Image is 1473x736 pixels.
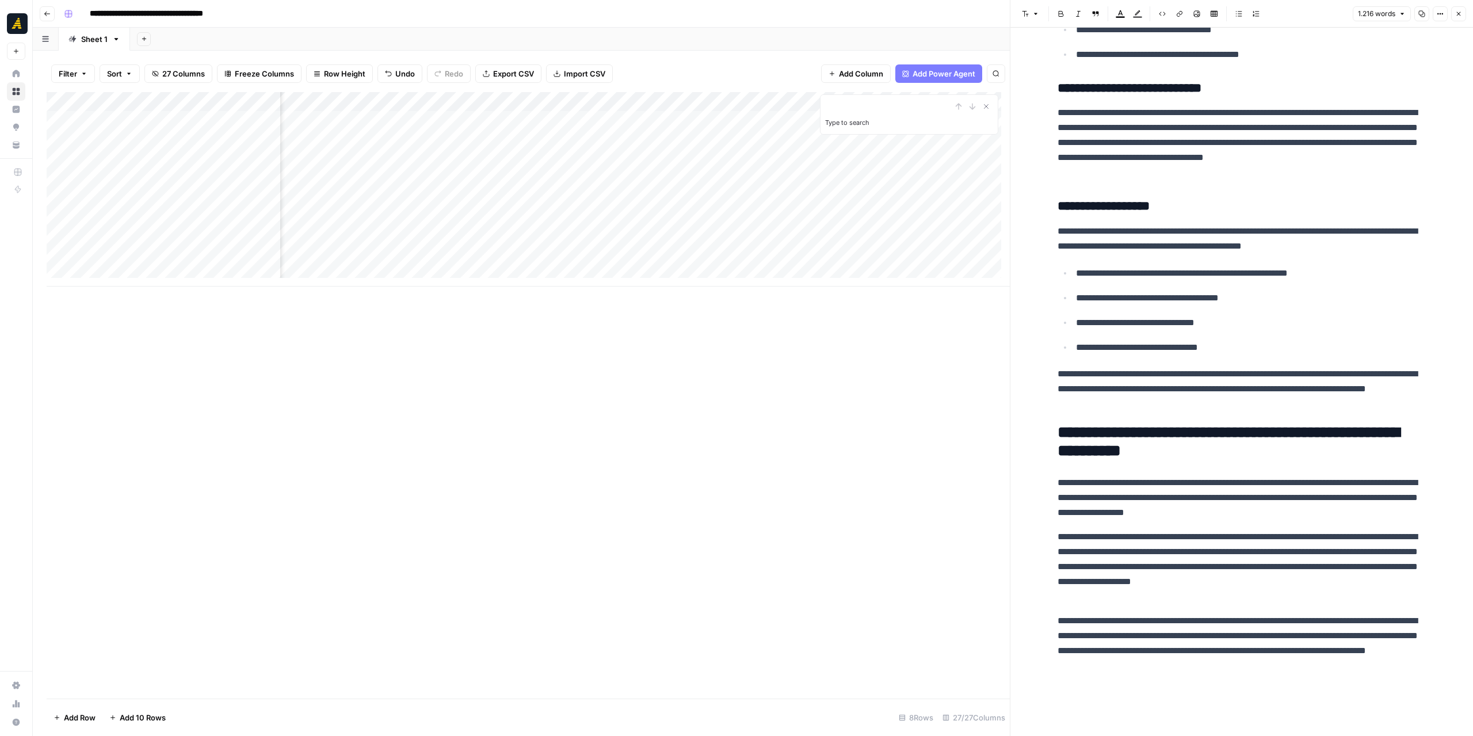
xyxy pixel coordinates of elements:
button: Workspace: Marketers in Demand [7,9,25,38]
span: Add 10 Rows [120,712,166,723]
span: Sort [107,68,122,79]
span: Filter [59,68,77,79]
span: Add Row [64,712,96,723]
span: Add Column [839,68,883,79]
a: Opportunities [7,118,25,136]
a: Insights [7,100,25,119]
button: Close Search [979,100,993,113]
span: Export CSV [493,68,534,79]
img: Marketers in Demand Logo [7,13,28,34]
a: Usage [7,695,25,713]
span: Add Power Agent [913,68,975,79]
button: Redo [427,64,471,83]
button: Add Power Agent [895,64,982,83]
div: 8 Rows [894,708,938,727]
a: Browse [7,82,25,101]
label: Type to search [825,119,869,127]
button: 1.216 words [1353,6,1411,21]
button: Export CSV [475,64,541,83]
button: Add 10 Rows [102,708,173,727]
button: Freeze Columns [217,64,302,83]
button: Undo [377,64,422,83]
span: Import CSV [564,68,605,79]
button: Row Height [306,64,373,83]
button: Import CSV [546,64,613,83]
button: Add Row [47,708,102,727]
a: Your Data [7,136,25,154]
span: Freeze Columns [235,68,294,79]
span: Redo [445,68,463,79]
span: Row Height [324,68,365,79]
button: 27 Columns [144,64,212,83]
button: Sort [100,64,140,83]
div: Sheet 1 [81,33,108,45]
button: Help + Support [7,713,25,731]
a: Sheet 1 [59,28,130,51]
a: Home [7,64,25,83]
button: Add Column [821,64,891,83]
span: Undo [395,68,415,79]
span: 1.216 words [1358,9,1395,19]
a: Settings [7,676,25,695]
div: 27/27 Columns [938,708,1010,727]
span: 27 Columns [162,68,205,79]
button: Filter [51,64,95,83]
